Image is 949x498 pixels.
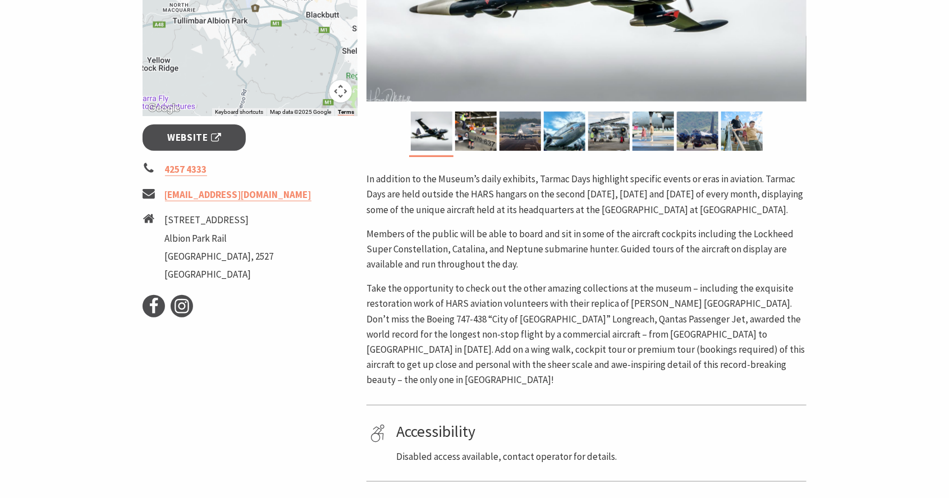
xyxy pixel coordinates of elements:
li: [GEOGRAPHIC_DATA] [165,267,274,282]
img: VH-OJA [721,112,763,151]
li: [STREET_ADDRESS] [165,213,274,228]
li: Albion Park Rail [165,231,274,246]
a: Click to see this area on Google Maps [145,102,182,116]
button: Map camera controls [329,80,352,103]
img: Tarmac days HARS museum [544,112,585,151]
h4: Accessibility [396,422,803,441]
a: Terms (opens in new tab) [338,109,354,116]
p: Disabled access available, contact operator for details. [396,449,803,464]
button: Keyboard shortcuts [215,108,263,116]
span: Map data ©2025 Google [270,109,331,115]
li: [GEOGRAPHIC_DATA], 2527 [165,249,274,264]
a: 4257 4333 [165,163,207,176]
a: Website [143,125,246,151]
img: Google [145,102,182,116]
p: Take the opportunity to check out the other amazing collections at the museum – including the exq... [366,281,806,388]
a: [EMAIL_ADDRESS][DOMAIN_NAME] [165,188,311,201]
img: Plenty to see! [632,112,674,151]
p: Members of the public will be able to board and sit in some of the aircraft cockpits including th... [366,227,806,273]
img: This air craft holds the record for non stop flight from London to Sydney. Record set in August 198 [499,112,541,151]
span: Website [167,130,221,145]
p: In addition to the Museum’s daily exhibits, Tarmac Days highlight specific events or eras in avia... [366,172,806,218]
img: Tarmac days HARS museum [588,112,630,151]
img: Military maritime reconnaissance, patrol and anti-submarine aircraft [677,112,718,151]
